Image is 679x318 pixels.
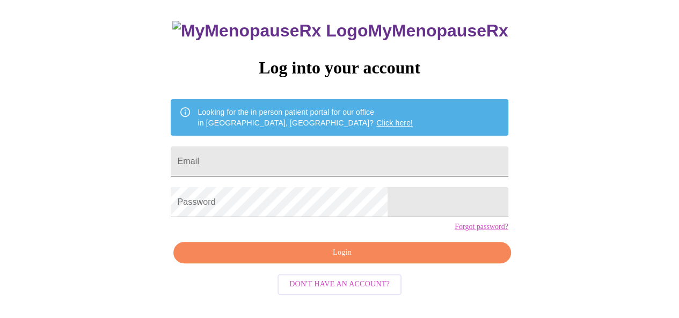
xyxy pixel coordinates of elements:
[278,274,401,295] button: Don't have an account?
[289,278,390,291] span: Don't have an account?
[186,246,498,260] span: Login
[172,21,508,41] h3: MyMenopauseRx
[275,279,404,288] a: Don't have an account?
[173,242,510,264] button: Login
[198,102,413,132] div: Looking for the in person patient portal for our office in [GEOGRAPHIC_DATA], [GEOGRAPHIC_DATA]?
[376,119,413,127] a: Click here!
[455,223,508,231] a: Forgot password?
[171,58,508,78] h3: Log into your account
[172,21,368,41] img: MyMenopauseRx Logo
